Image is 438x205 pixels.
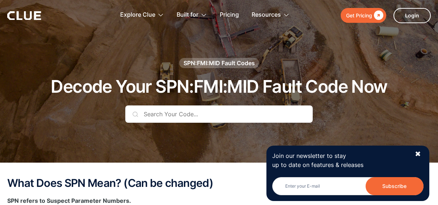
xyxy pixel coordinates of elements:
[341,8,386,23] a: Get Pricing
[7,197,131,204] strong: SPN refers to Suspect Parameter Numbers.
[177,4,207,26] div: Built for
[272,177,424,195] form: Newsletter
[120,4,155,26] div: Explore Clue
[252,4,290,26] div: Resources
[220,4,239,26] a: Pricing
[272,177,424,195] input: Enter your E-mail
[177,4,198,26] div: Built for
[366,177,424,195] input: Subscribe
[346,11,372,20] div: Get Pricing
[272,151,408,170] p: Join our newsletter to stay up to date on features & releases
[51,77,387,96] h1: Decode Your SPN:FMI:MID Fault Code Now
[120,4,164,26] div: Explore Clue
[184,59,255,67] div: SPN:FMI:MID Fault Codes
[415,150,421,159] div: ✖
[372,11,383,20] div: 
[393,8,431,23] a: Login
[7,177,431,189] h2: What Does SPN Mean? (Can be changed)
[125,105,313,123] input: Search Your Code...
[252,4,281,26] div: Resources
